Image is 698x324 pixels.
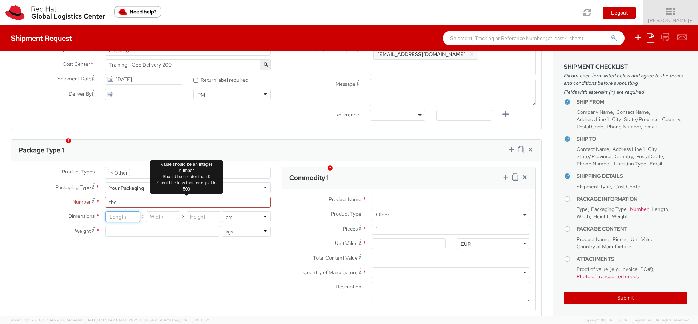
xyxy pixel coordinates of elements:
span: master, [DATE] 08:10:29 [166,317,210,323]
span: [PERSON_NAME] [648,17,693,24]
span: master, [DATE] 09:51:42 [71,317,115,323]
h3: Commodity 1 [289,174,329,181]
button: Submit [564,292,687,304]
span: × [110,169,113,176]
span: Contact Name [616,109,649,115]
span: Reference [335,111,359,118]
input: Return label required [193,78,198,83]
img: rh-logistics-00dfa346123c4ec078e1.svg [5,5,105,20]
span: Postal Code [577,123,603,130]
h4: Package Information [577,196,687,202]
span: Email [650,160,662,167]
span: Company Name [577,109,613,115]
span: Unit Value [631,236,654,243]
span: Deliver By [69,90,92,98]
span: Address Line 1 [577,116,609,123]
button: Logout [603,7,636,19]
div: EUR [461,240,471,248]
span: ▼ [689,18,693,24]
h4: Ship From [577,99,687,105]
input: Height [186,211,221,222]
span: Server: 2025.18.0-9334b682874 [9,317,115,323]
div: PM [197,91,205,99]
span: Product Name [329,196,361,203]
span: City [612,116,621,123]
span: Pieces [613,236,627,243]
h4: Package Content [577,226,687,232]
span: Number [630,206,648,212]
h3: Package Type 1 [19,147,64,154]
span: Dimensions [68,213,95,219]
span: Other [376,211,526,218]
li: Other [108,169,130,176]
span: Fields with asterisks (*) are required [564,88,687,96]
span: Photo of transported goods [577,273,639,280]
span: Fill out each form listed below and agree to the terms and conditions before submitting [564,72,687,87]
span: Message [336,81,356,87]
span: [EMAIL_ADDRESS][DOMAIN_NAME] [377,51,465,57]
span: Shipment Date [57,75,92,83]
span: Postal Code [636,153,663,160]
span: Phone Number [607,123,641,130]
span: Pieces [343,225,358,232]
span: Email [644,123,657,130]
span: City [648,146,657,152]
span: Description [336,283,361,290]
span: Other [372,209,530,220]
span: Weight [612,213,628,220]
h4: Ship To [577,136,687,142]
span: Product Name [577,236,609,243]
input: Width [146,211,180,222]
span: Product Type [331,211,361,217]
input: Shipment, Tracking or Reference Number (at least 4 chars) [443,31,625,45]
span: Shipment Type [577,183,611,190]
span: State/Province [624,116,659,123]
span: State/Province [577,153,611,160]
h4: Shipment Request [11,34,72,42]
span: Training - Geo Delivery 200 [109,61,267,68]
h4: Attachments [577,256,687,262]
span: Copyright © [DATE]-[DATE] Agistix Inc., All Rights Reserved [583,317,689,323]
span: Phone Number [577,160,611,167]
span: Length [651,206,668,212]
span: Height [593,213,609,220]
span: Country [662,116,680,123]
span: Cost Center [63,60,90,69]
span: Type [577,206,588,212]
span: Proof of value (e.g. Invoice, PO#) [577,266,653,272]
span: Location Type [614,160,646,167]
span: Cost Center [614,183,642,190]
span: Packaging Type [591,206,627,212]
span: Contact Name [577,146,609,152]
span: X [180,211,186,222]
input: Length [105,211,140,222]
span: Weight [75,228,91,234]
h3: Shipment Checklist [564,64,687,70]
div: Your Packaging [109,184,144,192]
span: Product Types [62,168,95,175]
span: Client: 2025.18.0-0e69584 [116,317,210,323]
span: Number [72,199,91,205]
span: Total Content Value [313,255,358,261]
button: Need help? [114,6,161,18]
span: Unit Value [335,240,358,247]
span: Address Line 1 [613,146,645,152]
h4: Shipping Details [577,173,687,179]
span: Country [615,153,633,160]
span: X [140,211,146,222]
div: Value should be an integer number Should be greater than 0 Should be less than or equal to 500 [150,160,223,194]
span: Country of Manufacture [577,243,631,250]
span: Country of Manufacture [303,269,358,276]
label: Return label required [193,75,249,84]
span: Packaging Type [55,184,91,191]
button: × [469,50,474,59]
span: Width [577,213,590,220]
span: Training - Geo Delivery 200 [105,59,271,70]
